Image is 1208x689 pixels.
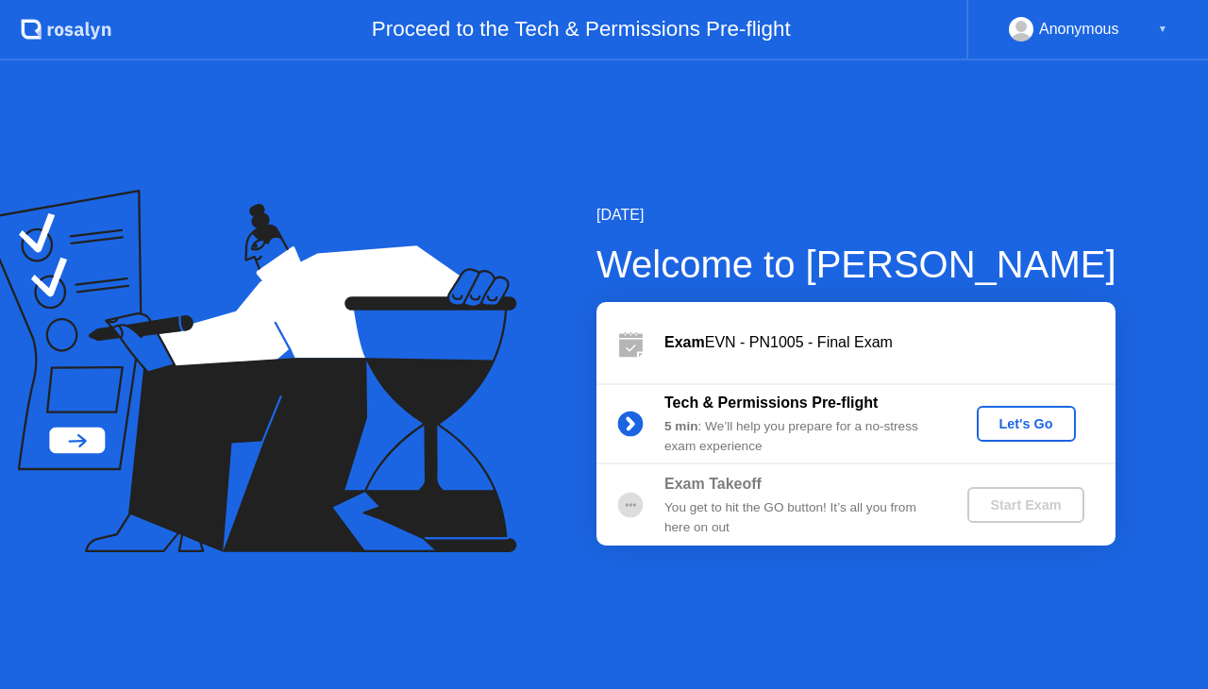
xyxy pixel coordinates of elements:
[596,204,1116,227] div: [DATE]
[664,476,762,492] b: Exam Takeoff
[596,236,1116,293] div: Welcome to [PERSON_NAME]
[1158,17,1167,42] div: ▼
[664,331,1116,354] div: EVN - PN1005 - Final Exam
[984,416,1068,431] div: Let's Go
[664,417,936,456] div: : We’ll help you prepare for a no-stress exam experience
[967,487,1083,523] button: Start Exam
[1039,17,1119,42] div: Anonymous
[664,334,705,350] b: Exam
[664,498,936,537] div: You get to hit the GO button! It’s all you from here on out
[975,497,1076,513] div: Start Exam
[664,395,878,411] b: Tech & Permissions Pre-flight
[664,419,698,433] b: 5 min
[977,406,1076,442] button: Let's Go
